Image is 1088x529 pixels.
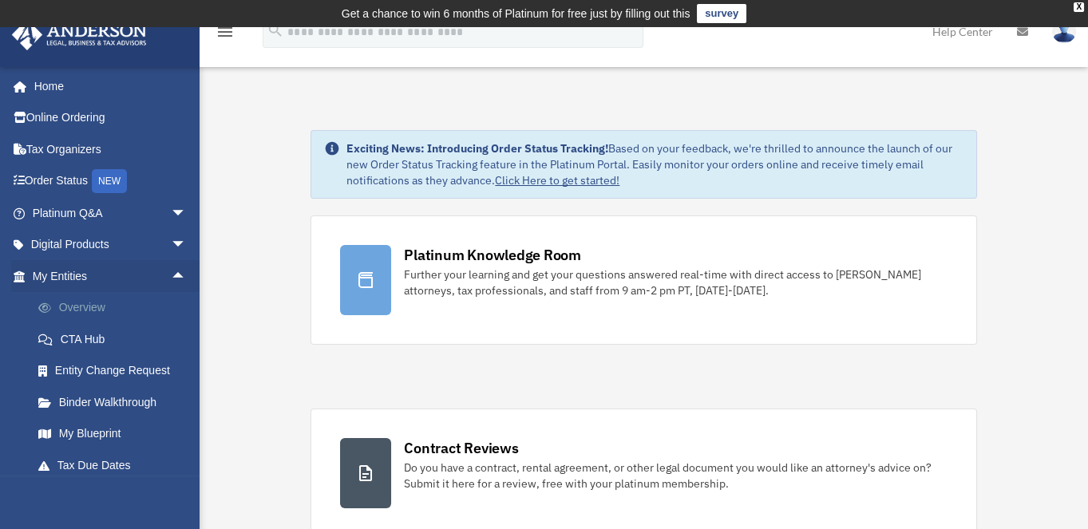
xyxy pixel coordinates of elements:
[404,266,947,298] div: Further your learning and get your questions answered real-time with direct access to [PERSON_NAM...
[346,141,608,156] strong: Exciting News: Introducing Order Status Tracking!
[92,169,127,193] div: NEW
[404,245,581,265] div: Platinum Knowledge Room
[346,140,963,188] div: Based on your feedback, we're thrilled to announce the launch of our new Order Status Tracking fe...
[1074,2,1084,12] div: close
[267,22,284,39] i: search
[11,165,211,198] a: Order StatusNEW
[22,292,211,324] a: Overview
[11,260,211,292] a: My Entitiesarrow_drop_up
[171,229,203,262] span: arrow_drop_down
[11,102,211,134] a: Online Ordering
[171,197,203,230] span: arrow_drop_down
[311,215,976,345] a: Platinum Knowledge Room Further your learning and get your questions answered real-time with dire...
[11,133,211,165] a: Tax Organizers
[11,197,211,229] a: Platinum Q&Aarrow_drop_down
[22,449,211,481] a: Tax Due Dates
[22,355,211,387] a: Entity Change Request
[7,19,152,50] img: Anderson Advisors Platinum Portal
[404,438,518,458] div: Contract Reviews
[171,260,203,293] span: arrow_drop_up
[22,418,211,450] a: My Blueprint
[495,173,619,188] a: Click Here to get started!
[22,386,211,418] a: Binder Walkthrough
[11,70,203,102] a: Home
[216,22,235,41] i: menu
[22,323,211,355] a: CTA Hub
[11,229,211,261] a: Digital Productsarrow_drop_down
[342,4,690,23] div: Get a chance to win 6 months of Platinum for free just by filling out this
[216,28,235,41] a: menu
[697,4,746,23] a: survey
[404,460,947,491] div: Do you have a contract, rental agreement, or other legal document you would like an attorney's ad...
[1052,20,1076,43] img: User Pic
